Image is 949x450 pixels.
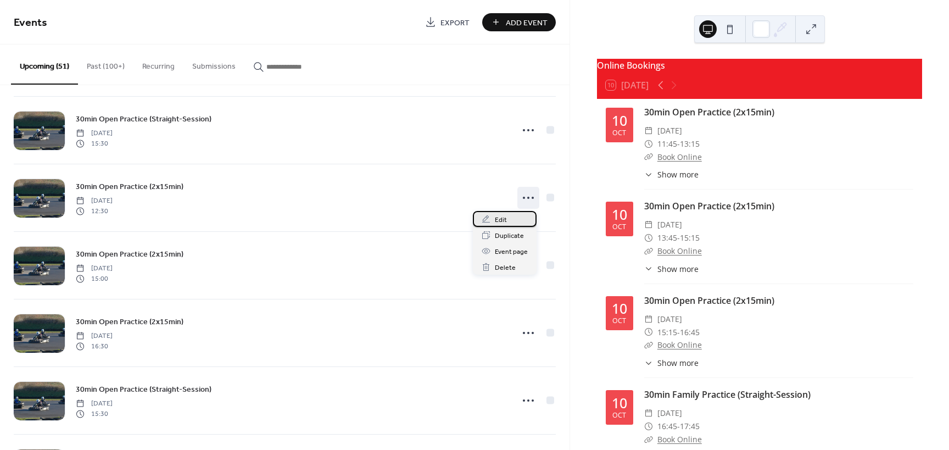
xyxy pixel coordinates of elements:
[644,357,699,369] button: ​Show more
[644,433,653,446] div: ​
[612,130,626,137] div: Oct
[657,340,702,350] a: Book Online
[76,138,113,148] span: 15:30
[11,45,78,85] button: Upcoming (51)
[76,248,183,260] a: 30min Open Practice (2x15min)
[657,218,682,231] span: [DATE]
[644,106,774,118] a: 30min Open Practice (2x15min)
[657,263,699,275] span: Show more
[612,208,627,221] div: 10
[612,224,626,231] div: Oct
[597,59,922,72] div: Online Bookings
[644,169,653,180] div: ​
[644,407,653,420] div: ​
[76,383,211,396] a: 30min Open Practice (Straight-Session)
[76,249,183,260] span: 30min Open Practice (2x15min)
[657,152,702,162] a: Book Online
[657,313,682,326] span: [DATE]
[657,357,699,369] span: Show more
[76,274,113,284] span: 15:00
[14,12,47,34] span: Events
[657,434,702,445] a: Book Online
[76,180,183,193] a: 30min Open Practice (2x15min)
[482,13,556,31] button: Add Event
[76,331,113,341] span: [DATE]
[76,129,113,138] span: [DATE]
[657,407,682,420] span: [DATE]
[657,137,677,151] span: 11:45
[644,388,811,401] a: 30min Family Practice (Straight-Session)
[644,137,653,151] div: ​
[657,326,677,339] span: 15:15
[657,169,699,180] span: Show more
[495,230,524,242] span: Duplicate
[644,295,774,307] a: 30min Open Practice (2x15min)
[76,315,183,328] a: 30min Open Practice (2x15min)
[76,114,211,125] span: 30min Open Practice (Straight-Session)
[644,313,653,326] div: ​
[76,181,183,193] span: 30min Open Practice (2x15min)
[495,262,516,274] span: Delete
[657,420,677,433] span: 16:45
[76,399,113,409] span: [DATE]
[644,169,699,180] button: ​Show more
[76,384,211,396] span: 30min Open Practice (Straight-Session)
[644,420,653,433] div: ​
[76,264,113,274] span: [DATE]
[76,206,113,216] span: 12:30
[495,246,528,258] span: Event page
[76,196,113,206] span: [DATE]
[133,45,183,84] button: Recurring
[644,245,653,258] div: ​
[612,412,626,419] div: Oct
[78,45,133,84] button: Past (100+)
[677,137,680,151] span: -
[657,246,702,256] a: Book Online
[644,357,653,369] div: ​
[76,316,183,328] span: 30min Open Practice (2x15min)
[657,124,682,137] span: [DATE]
[644,231,653,245] div: ​
[677,420,680,433] span: -
[644,263,699,275] button: ​Show more
[76,113,211,125] a: 30min Open Practice (Straight-Session)
[76,409,113,419] span: 15:30
[644,263,653,275] div: ​
[183,45,244,84] button: Submissions
[612,114,627,127] div: 10
[495,214,507,226] span: Edit
[644,218,653,231] div: ​
[612,318,626,325] div: Oct
[680,326,700,339] span: 16:45
[644,124,653,137] div: ​
[657,231,677,245] span: 13:45
[680,137,700,151] span: 13:15
[644,326,653,339] div: ​
[677,326,680,339] span: -
[506,17,548,29] span: Add Event
[644,338,653,352] div: ​
[644,200,774,212] a: 30min Open Practice (2x15min)
[417,13,478,31] a: Export
[644,151,653,164] div: ​
[677,231,680,245] span: -
[76,341,113,351] span: 16:30
[612,302,627,315] div: 10
[612,396,627,410] div: 10
[440,17,470,29] span: Export
[680,420,700,433] span: 17:45
[680,231,700,245] span: 15:15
